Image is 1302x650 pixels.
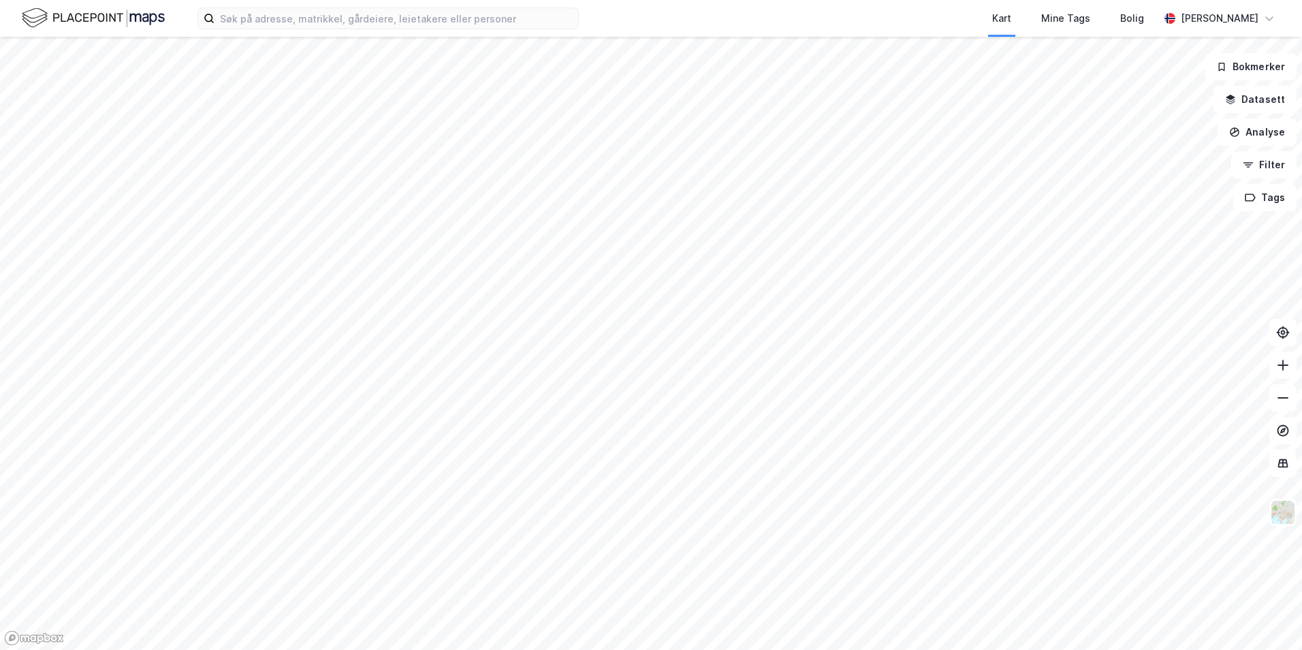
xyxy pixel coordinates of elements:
[215,8,578,29] input: Søk på adresse, matrikkel, gårdeiere, leietakere eller personer
[992,10,1011,27] div: Kart
[1181,10,1258,27] div: [PERSON_NAME]
[1120,10,1144,27] div: Bolig
[22,6,165,30] img: logo.f888ab2527a4732fd821a326f86c7f29.svg
[1041,10,1090,27] div: Mine Tags
[1234,585,1302,650] iframe: Chat Widget
[1234,585,1302,650] div: Kontrollprogram for chat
